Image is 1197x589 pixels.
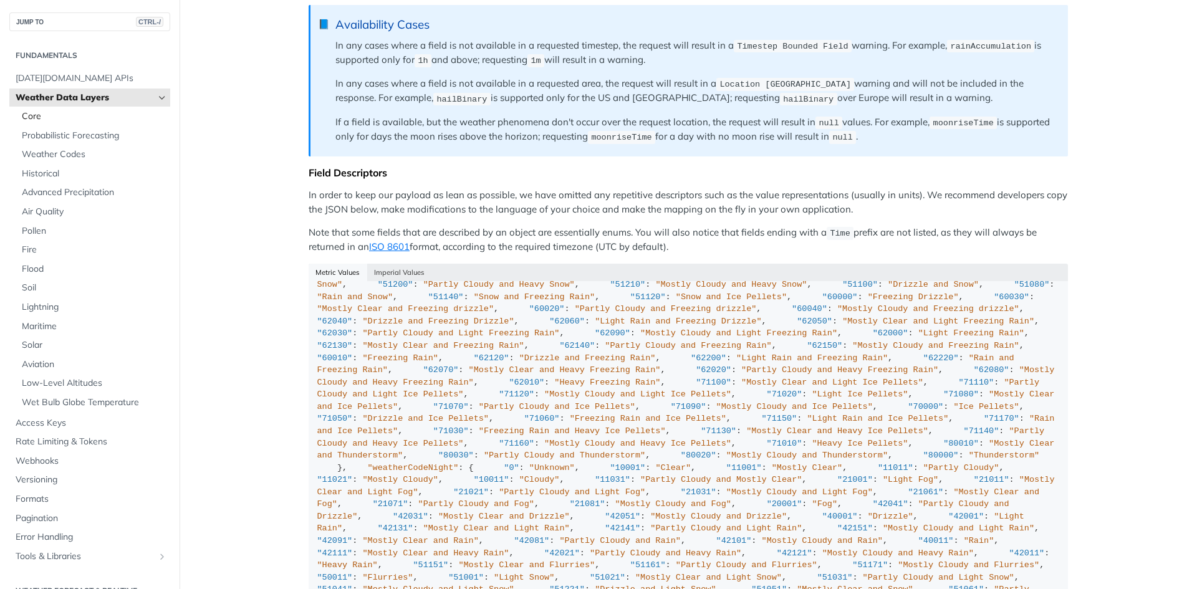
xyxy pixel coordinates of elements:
span: "80010" [943,439,979,448]
span: "21011" [974,475,1009,484]
span: "21081" [570,499,605,509]
a: Lightning [16,298,170,317]
span: "Light Fog" [883,475,938,484]
span: Versioning [16,474,167,486]
a: Low-Level Altitudes [16,374,170,393]
span: "Partly Cloudy and Light Fog" [499,487,645,497]
span: "weatherCodeNight" [368,463,459,472]
span: "71130" [701,426,736,436]
span: "11031" [595,475,630,484]
span: "Mostly Cloudy and Flurries" [898,560,1039,570]
span: Core [22,110,167,123]
span: "Partly Cloudy and Freezing Rain" [605,341,771,350]
span: "62130" [317,341,353,350]
span: "Light Rain and Freezing Rain" [736,353,888,363]
span: Pagination [16,512,167,525]
a: Probabilistic Forecasting [16,127,170,145]
span: "Partly Cloudy and Heavy Rain" [590,548,741,558]
span: "Drizzle and Freezing Drizzle" [362,317,514,326]
span: "51210" [610,280,645,289]
span: Weather Codes [22,148,167,161]
span: "42031" [393,512,428,521]
span: "Mostly Cloudy and Freezing drizzle" [837,304,1019,314]
span: Time [830,229,850,238]
a: Rate Limiting & Tokens [9,433,170,451]
span: "71150" [762,414,797,423]
span: "51021" [590,573,625,582]
span: "Partly Cloudy and Drizzle" [317,499,1014,521]
span: "11001" [726,463,762,472]
span: "Ice Pellets" [953,402,1019,411]
span: "40001" [822,512,858,521]
span: "Mostly Cloudy and Drizzle" [650,512,787,521]
span: "Partly Cloudy and Light Rain" [650,524,802,533]
span: "62040" [317,317,353,326]
a: [DATE][DOMAIN_NAME] APIs [9,69,170,88]
span: Low-Level Altitudes [22,377,167,390]
span: "Mostly Clear and Freezing Rain" [362,341,524,350]
span: "62060" [549,317,585,326]
span: Fire [22,244,167,256]
span: "Drizzle and Snow" [888,280,979,289]
a: Air Quality [16,203,170,221]
span: moonriseTime [933,118,994,128]
span: "21071" [373,499,408,509]
span: "Partly Cloudy and Flurries" [676,560,817,570]
span: "51171" [852,560,888,570]
span: "21021" [453,487,489,497]
span: CTRL-/ [136,17,163,27]
a: Wet Bulb Globe Temperature [16,393,170,412]
a: Maritime [16,317,170,336]
button: Imperial Values [367,264,432,281]
span: "42131" [378,524,413,533]
h2: Fundamentals [9,50,170,61]
span: Advanced Precipitation [22,186,167,199]
span: "71100" [696,378,731,387]
span: "62220" [923,353,959,363]
span: "42021" [544,548,580,558]
a: Core [16,107,170,126]
span: "62090" [595,328,630,338]
a: Weather Codes [16,145,170,164]
span: "Light Rain and Freezing Drizzle" [595,317,761,326]
a: ISO 8601 [369,241,410,252]
span: 1h [418,56,428,65]
a: Soil [16,279,170,297]
span: "71080" [943,390,979,399]
span: "Clear" [655,463,691,472]
span: "71120" [499,390,534,399]
span: Location [GEOGRAPHIC_DATA] [719,80,851,89]
span: "51001" [448,573,484,582]
span: "Mostly Cloudy and Light Ice Pellets" [544,390,731,399]
span: Error Handling [16,531,167,544]
span: "62000" [873,328,908,338]
span: "11011" [878,463,913,472]
span: "Heavy Ice Pellets" [812,439,908,448]
span: "51031" [817,573,853,582]
span: "42011" [1009,548,1045,558]
span: "Freezing Rain and Heavy Ice Pellets" [479,426,666,436]
span: "62030" [317,328,353,338]
span: "Mostly Cloudy and Freezing Rain" [852,341,1019,350]
span: "Drizzle and Freezing Rain" [519,353,656,363]
span: "Light Freezing Rain" [918,328,1024,338]
span: "71140" [964,426,999,436]
span: "71160" [499,439,534,448]
span: "42141" [605,524,640,533]
span: "Snow and Ice Pellets" [676,292,787,302]
span: "62010" [509,378,544,387]
span: Probabilistic Forecasting [22,130,167,142]
span: "Mostly Cloudy and Fog" [615,499,731,509]
a: Advanced Precipitation [16,183,170,202]
span: Pollen [22,225,167,237]
span: "Partly Cloudy and Heavy Freezing Rain" [741,365,938,375]
span: "71060" [524,414,560,423]
span: "62200" [691,353,726,363]
span: "42151" [837,524,873,533]
span: "71170" [984,414,1019,423]
span: "Mostly Cloudy and Light Rain" [883,524,1034,533]
span: "42121" [777,548,812,558]
span: "71070" [433,402,469,411]
a: Weather Data LayersHide subpages for Weather Data Layers [9,89,170,107]
span: "Rain and Ice Pellets" [317,414,1060,436]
